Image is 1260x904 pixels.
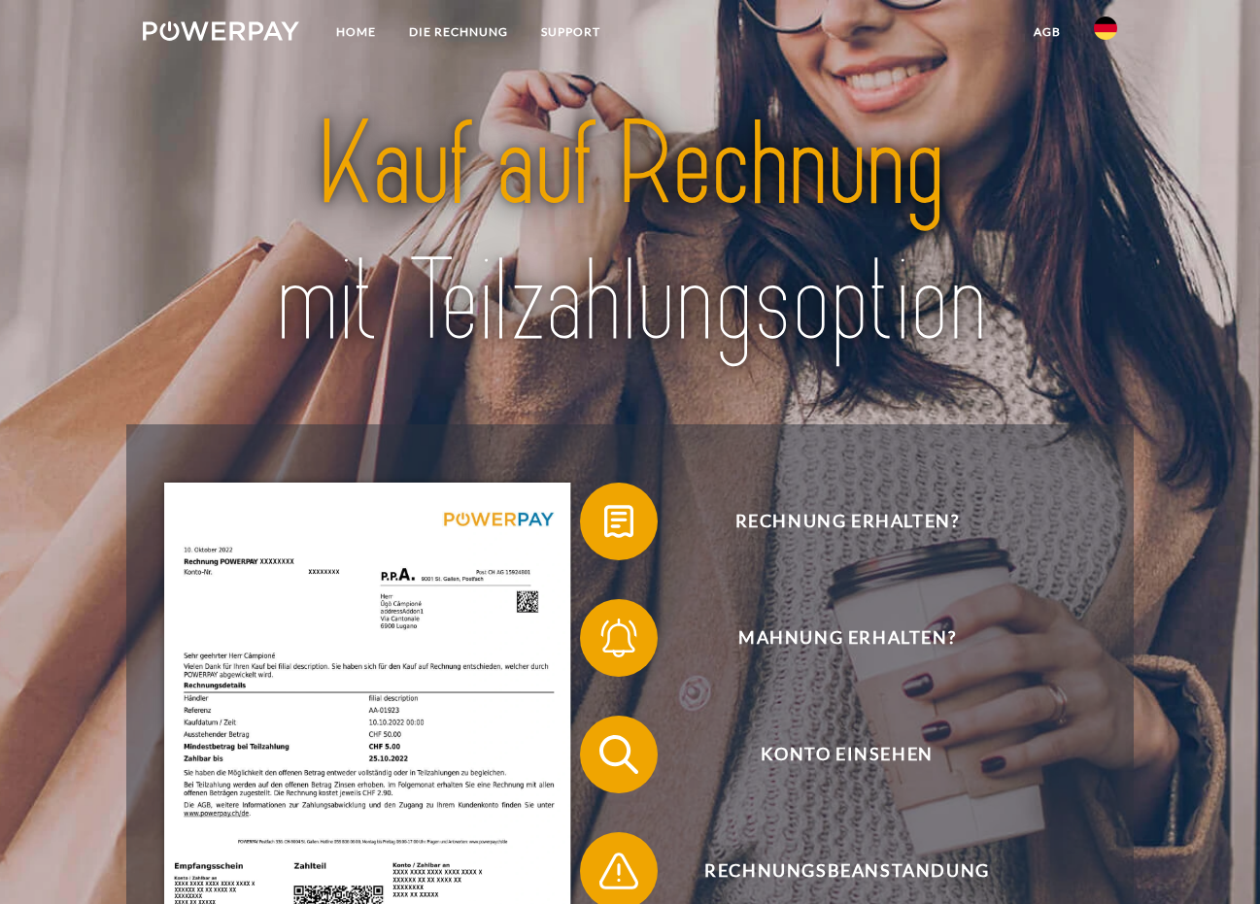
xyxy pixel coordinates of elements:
[609,599,1085,677] span: Mahnung erhalten?
[580,716,1085,793] button: Konto einsehen
[392,15,525,50] a: DIE RECHNUNG
[580,483,1085,560] button: Rechnung erhalten?
[595,730,643,779] img: qb_search.svg
[595,847,643,895] img: qb_warning.svg
[609,483,1085,560] span: Rechnung erhalten?
[609,716,1085,793] span: Konto einsehen
[1094,17,1117,40] img: de
[1017,15,1077,50] a: agb
[595,497,643,546] img: qb_bill.svg
[525,15,617,50] a: SUPPORT
[580,599,1085,677] button: Mahnung erhalten?
[190,90,1070,377] img: title-powerpay_de.svg
[143,21,299,41] img: logo-powerpay-white.svg
[320,15,392,50] a: Home
[595,614,643,662] img: qb_bell.svg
